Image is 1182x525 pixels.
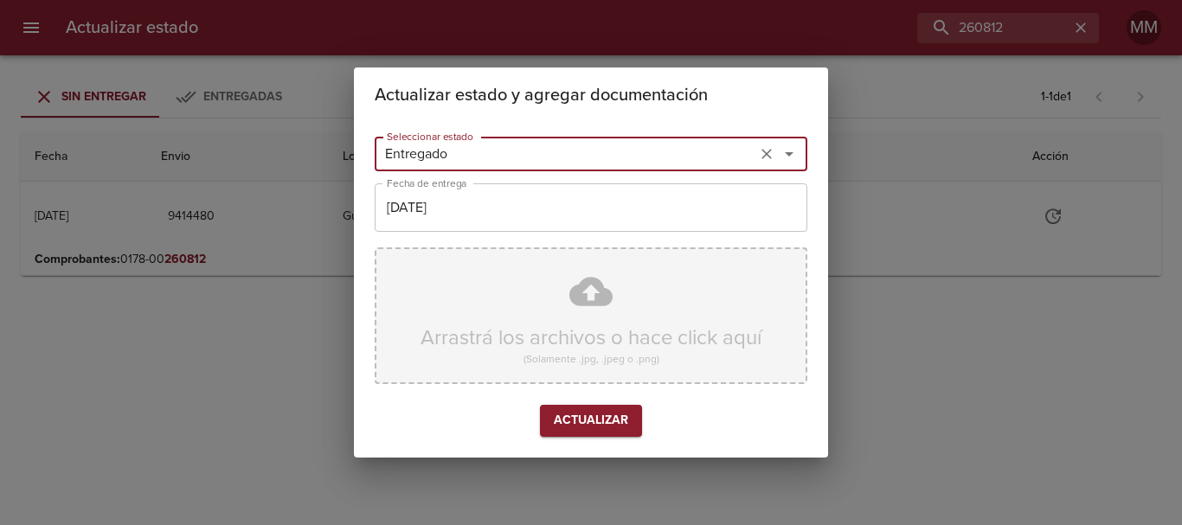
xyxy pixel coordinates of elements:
div: Arrastrá los archivos o hace click aquí(Solamente .jpg, .jpeg o .png) [375,247,807,384]
h2: Actualizar estado y agregar documentación [375,81,807,109]
button: Abrir [777,142,801,166]
button: Limpiar [755,142,779,166]
span: Confirmar cambio de estado [540,405,642,437]
button: Actualizar [540,405,642,437]
span: Actualizar [554,410,628,432]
